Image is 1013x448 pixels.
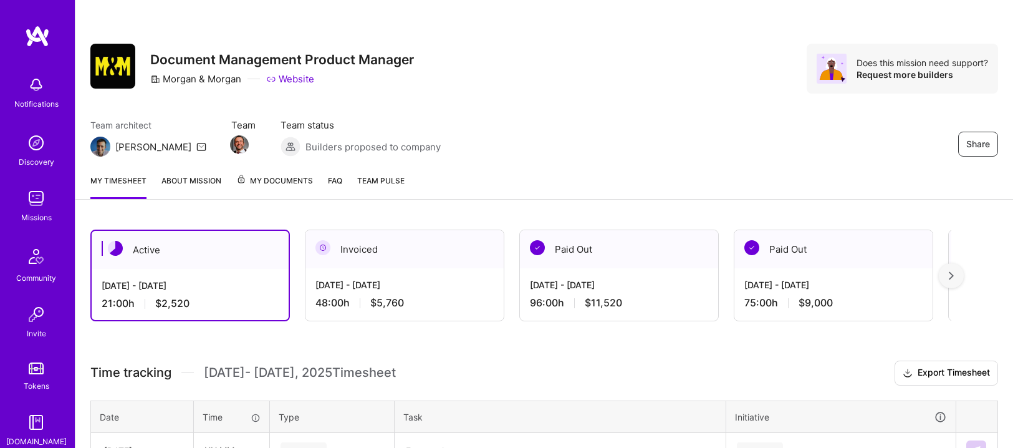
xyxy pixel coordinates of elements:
[90,119,206,132] span: Team architect
[266,72,314,85] a: Website
[24,410,49,435] img: guide book
[328,174,342,199] a: FAQ
[236,174,313,199] a: My Documents
[895,361,998,386] button: Export Timesheet
[14,97,59,110] div: Notifications
[6,435,67,448] div: [DOMAIN_NAME]
[958,132,998,157] button: Share
[281,137,300,157] img: Builders proposed to company
[305,230,504,268] div: Invoiced
[799,296,833,309] span: $9,000
[27,327,46,340] div: Invite
[735,410,947,424] div: Initiative
[315,240,330,255] img: Invoiced
[315,278,494,291] div: [DATE] - [DATE]
[203,411,261,424] div: Time
[817,54,847,84] img: Avatar
[370,296,404,309] span: $5,760
[230,135,249,154] img: Team Member Avatar
[281,119,441,132] span: Team status
[161,174,221,199] a: About Mission
[102,279,279,292] div: [DATE] - [DATE]
[744,296,923,309] div: 75:00 h
[19,155,54,168] div: Discovery
[305,140,441,153] span: Builders proposed to company
[24,130,49,155] img: discovery
[155,297,190,310] span: $2,520
[530,296,708,309] div: 96:00 h
[231,119,256,132] span: Team
[744,278,923,291] div: [DATE] - [DATE]
[196,142,206,152] i: icon Mail
[204,365,396,381] span: [DATE] - [DATE] , 2025 Timesheet
[315,296,494,309] div: 48:00 h
[24,186,49,211] img: teamwork
[21,211,52,224] div: Missions
[102,297,279,310] div: 21:00 h
[16,271,56,285] div: Community
[231,134,247,155] a: Team Member Avatar
[357,176,405,185] span: Team Pulse
[150,74,160,84] i: icon CompanyGray
[585,296,622,309] span: $11,520
[90,44,135,89] img: Company Logo
[90,365,171,381] span: Time tracking
[520,230,718,268] div: Paid Out
[91,401,194,433] th: Date
[857,69,988,80] div: Request more builders
[150,52,414,67] h3: Document Management Product Manager
[21,241,51,271] img: Community
[108,241,123,256] img: Active
[24,302,49,327] img: Invite
[92,231,289,269] div: Active
[90,137,110,157] img: Team Architect
[24,379,49,392] div: Tokens
[744,240,759,255] img: Paid Out
[395,401,726,433] th: Task
[150,72,241,85] div: Morgan & Morgan
[357,174,405,199] a: Team Pulse
[115,140,191,153] div: [PERSON_NAME]
[25,25,50,47] img: logo
[90,174,146,199] a: My timesheet
[530,278,708,291] div: [DATE] - [DATE]
[29,363,44,374] img: tokens
[857,57,988,69] div: Does this mission need support?
[949,271,954,280] img: right
[24,72,49,97] img: bell
[734,230,933,268] div: Paid Out
[270,401,395,433] th: Type
[903,367,913,380] i: icon Download
[236,174,313,188] span: My Documents
[966,138,990,150] span: Share
[530,240,545,255] img: Paid Out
